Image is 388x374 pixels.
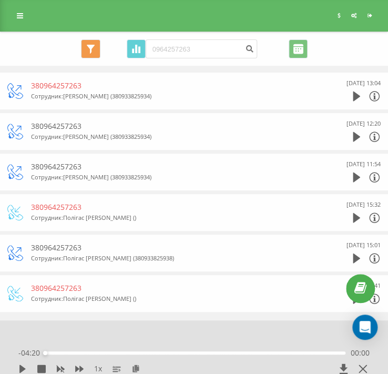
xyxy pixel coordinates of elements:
span: - 04:20 [18,348,45,358]
div: [DATE] 15:32 [346,199,381,210]
div: Сотрудник : [PERSON_NAME] (380933825934) [31,172,312,183]
div: Сотрудник : Полігас [PERSON_NAME] () [31,294,312,304]
div: [DATE] 12:20 [346,118,381,129]
span: 00:00 [351,348,370,358]
div: Сотрудник : [PERSON_NAME] (380933825934) [31,91,312,102]
div: Accessibility label [43,351,47,355]
div: [DATE] 15:01 [346,240,381,250]
div: 380964257263 [31,80,312,91]
div: 380964257263 [31,242,312,253]
div: [DATE] 13:04 [346,78,381,88]
div: 380964257263 [31,121,312,132]
div: 380964257263 [31,202,312,213]
div: Open Intercom Messenger [352,315,377,340]
div: Сотрудник : Полігас [PERSON_NAME] (380933825938) [31,253,312,264]
span: 1 x [94,363,102,374]
div: Сотрудник : Полігас [PERSON_NAME] () [31,213,312,223]
input: Поиск по номеру [146,39,257,58]
div: [DATE] 11:54 [346,159,381,169]
div: Сотрудник : [PERSON_NAME] (380933825934) [31,132,312,142]
div: 380964257263 [31,283,312,294]
div: 380964257263 [31,161,312,172]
